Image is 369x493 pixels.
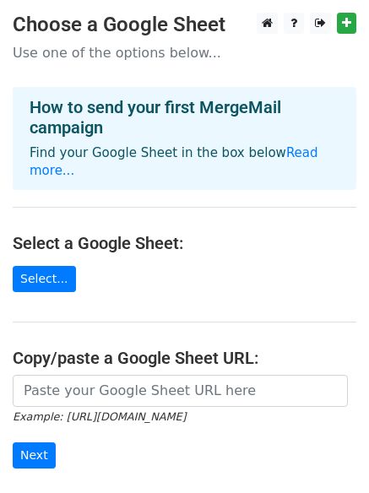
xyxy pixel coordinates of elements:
[30,145,318,178] a: Read more...
[13,233,356,253] h4: Select a Google Sheet:
[13,266,76,292] a: Select...
[13,348,356,368] h4: Copy/paste a Google Sheet URL:
[13,13,356,37] h3: Choose a Google Sheet
[13,375,348,407] input: Paste your Google Sheet URL here
[30,144,339,180] p: Find your Google Sheet in the box below
[13,410,186,423] small: Example: [URL][DOMAIN_NAME]
[13,442,56,469] input: Next
[30,97,339,138] h4: How to send your first MergeMail campaign
[13,44,356,62] p: Use one of the options below...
